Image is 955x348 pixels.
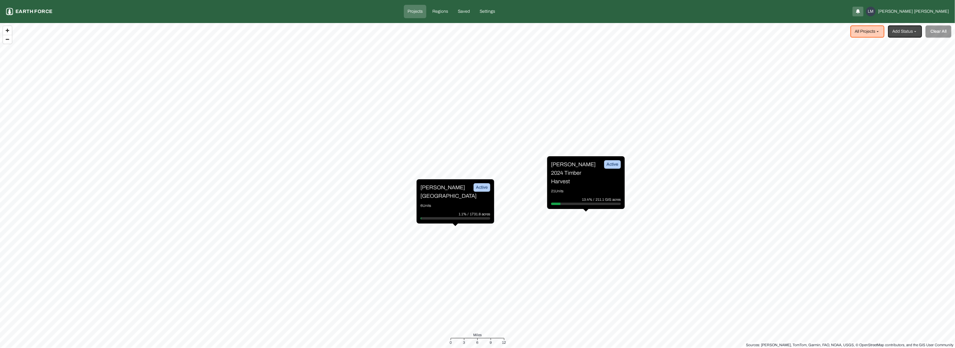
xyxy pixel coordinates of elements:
[476,5,499,18] a: Settings
[490,340,492,346] div: 9
[914,8,949,15] span: [PERSON_NAME]
[458,8,470,15] p: Saved
[926,25,951,38] button: Clear All
[450,340,452,346] div: 0
[604,160,621,169] div: Active
[429,5,452,18] a: Regions
[3,26,12,35] button: Zoom in
[502,340,506,346] div: 12
[474,183,490,192] div: Active
[888,25,922,38] button: Add Status
[15,8,52,15] p: Earth force
[421,183,466,200] p: [PERSON_NAME][GEOGRAPHIC_DATA]
[477,340,479,346] div: 6
[454,5,474,18] a: Saved
[432,8,448,15] p: Regions
[408,8,423,15] p: Projects
[582,197,596,203] p: 13.4% /
[459,211,470,217] p: 1.1% /
[480,8,495,15] p: Settings
[850,25,884,38] button: All Projects
[866,7,876,16] div: LM
[596,197,621,203] p: 211.1 GIS acres
[463,340,465,346] div: 3
[6,8,13,15] img: earthforce-logo-white-uG4MPadI.svg
[746,342,953,348] div: Sources: [PERSON_NAME], TomTom, Garmin, FAO, NOAA, USGS, © OpenStreetMap contributors, and the GI...
[470,211,490,217] p: 1731.8 acres
[3,35,12,44] button: Zoom out
[866,7,949,16] button: LM[PERSON_NAME][PERSON_NAME]
[551,160,597,186] p: [PERSON_NAME] 2024 Timber Harvest
[421,203,490,209] p: 6 Units
[473,332,482,338] span: Miles
[404,5,426,18] a: Projects
[878,8,913,15] span: [PERSON_NAME]
[551,188,621,194] p: 21 Units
